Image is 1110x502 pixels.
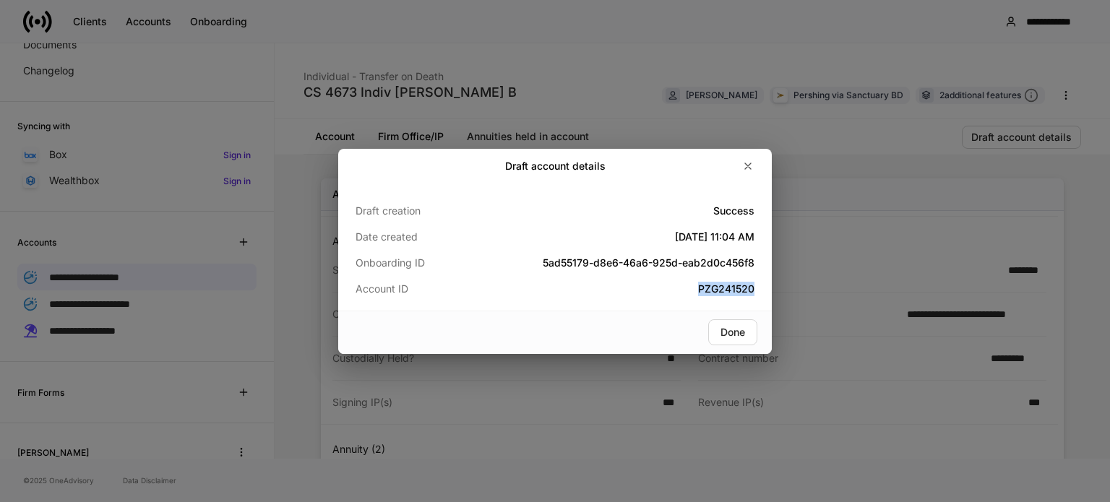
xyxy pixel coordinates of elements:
[356,282,489,296] p: Account ID
[356,230,489,244] p: Date created
[356,256,489,270] p: Onboarding ID
[489,230,754,244] h5: [DATE] 11:04 AM
[489,204,754,218] h5: Success
[708,319,757,345] button: Done
[505,159,606,173] h2: Draft account details
[356,204,489,218] p: Draft creation
[489,256,754,270] h5: 5ad55179-d8e6-46a6-925d-eab2d0c456f8
[489,282,754,296] h5: PZG241520
[720,327,745,337] div: Done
